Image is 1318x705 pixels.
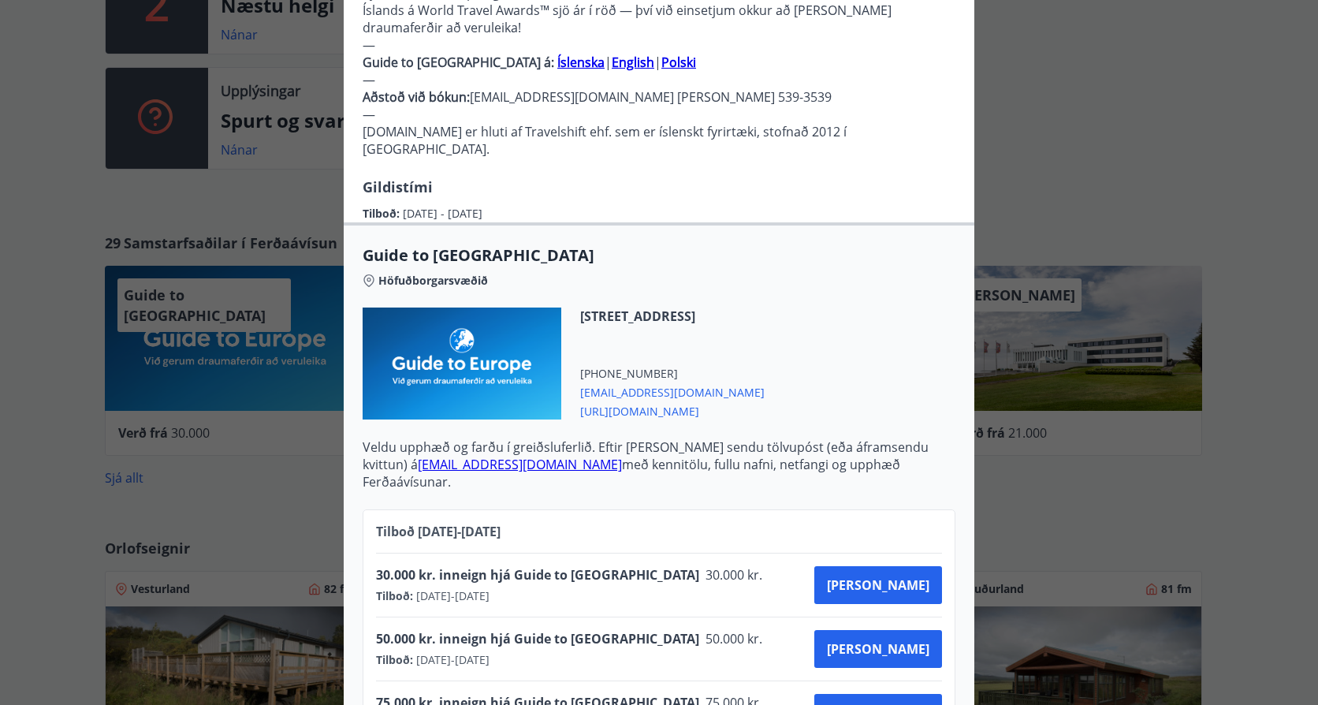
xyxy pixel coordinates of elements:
[363,106,955,123] p: —
[557,54,605,71] a: Íslenska
[661,54,696,71] a: Polski
[363,54,955,71] p: | |
[363,36,955,54] p: —
[403,206,482,221] span: [DATE] - [DATE]
[363,88,470,106] strong: Aðstoð við bókun:
[363,71,955,88] p: —
[363,206,403,221] span: Tilboð :
[612,54,654,71] a: English
[363,88,955,106] p: [EMAIL_ADDRESS][DOMAIN_NAME] [PERSON_NAME] 539-3539
[363,177,433,196] span: Gildistími
[363,54,554,71] strong: Guide to [GEOGRAPHIC_DATA] á:
[363,123,955,158] p: [DOMAIN_NAME] er hluti af Travelshift ehf. sem er íslenskt fyrirtæki, stofnað 2012 í [GEOGRAPHIC_...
